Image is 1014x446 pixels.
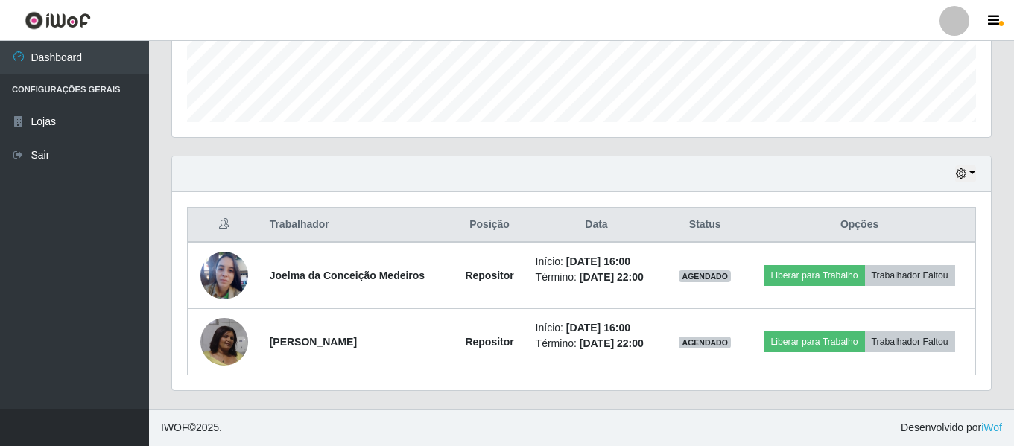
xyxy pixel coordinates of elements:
[200,243,248,308] img: 1754014885727.jpeg
[865,331,955,352] button: Trabalhador Faltou
[764,331,864,352] button: Liberar para Trabalho
[527,208,667,243] th: Data
[465,270,513,281] strong: Repositor
[744,208,975,243] th: Opções
[25,11,91,30] img: CoreUI Logo
[566,255,630,267] time: [DATE] 16:00
[580,337,644,349] time: [DATE] 22:00
[261,208,453,243] th: Trabalhador
[865,265,955,286] button: Trabalhador Faltou
[270,270,425,281] strong: Joelma da Conceição Medeiros
[536,336,658,351] li: Término:
[679,337,731,348] span: AGENDADO
[981,421,1002,433] a: iWof
[465,336,513,348] strong: Repositor
[453,208,527,243] th: Posição
[901,420,1002,436] span: Desenvolvido por
[679,270,731,282] span: AGENDADO
[161,420,222,436] span: © 2025 .
[161,421,188,433] span: IWOF
[666,208,744,243] th: Status
[536,320,658,336] li: Início:
[536,270,658,285] li: Término:
[566,322,630,334] time: [DATE] 16:00
[270,336,357,348] strong: [PERSON_NAME]
[200,318,248,366] img: 1755965630381.jpeg
[764,265,864,286] button: Liberar para Trabalho
[580,271,644,283] time: [DATE] 22:00
[536,254,658,270] li: Início:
